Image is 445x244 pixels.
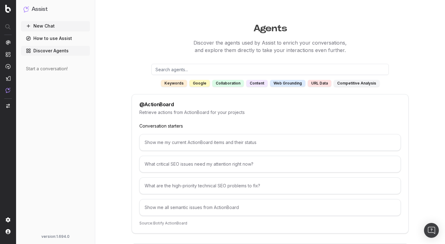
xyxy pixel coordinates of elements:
[139,109,401,115] p: Retrieve actions from ActionBoard for your projects
[23,5,87,14] button: Assist
[139,123,401,129] p: Conversation starters
[21,33,90,43] a: How to use Assist
[6,104,10,108] img: Switch project
[95,39,445,54] p: Discover the agents used by Assist to enrich your conversations, and explore them directly to tak...
[139,134,401,151] div: Show me my current ActionBoard items and their status
[246,80,268,87] div: content
[6,229,11,234] img: My account
[270,80,305,87] div: web grounding
[161,80,187,87] div: keywords
[6,76,11,81] img: Studio
[151,64,389,75] input: Search agents...
[424,223,439,238] div: Open Intercom Messenger
[5,5,11,13] img: Botify logo
[21,21,90,31] button: New Chat
[23,6,29,12] img: Assist
[26,66,85,72] div: Start a conversation!
[6,217,11,222] img: Setting
[95,20,445,34] h1: Agents
[6,88,11,93] img: Assist
[139,221,401,226] p: Source: Botify ActionBoard
[32,5,48,14] h1: Assist
[308,80,331,87] div: URL data
[6,40,11,45] img: Analytics
[6,52,11,57] img: Intelligence
[212,80,244,87] div: collaboration
[6,64,11,69] img: Activation
[139,102,174,107] div: @ ActionBoard
[139,199,401,216] div: Show me all semantic issues from ActionBoard
[189,80,210,87] div: google
[23,234,87,239] div: version: 1.694.0
[334,80,379,87] div: competitive analysis
[139,156,401,172] div: What critical SEO issues need my attention right now?
[21,46,90,56] a: Discover Agents
[139,177,401,194] div: What are the high-priority technical SEO problems to fix?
